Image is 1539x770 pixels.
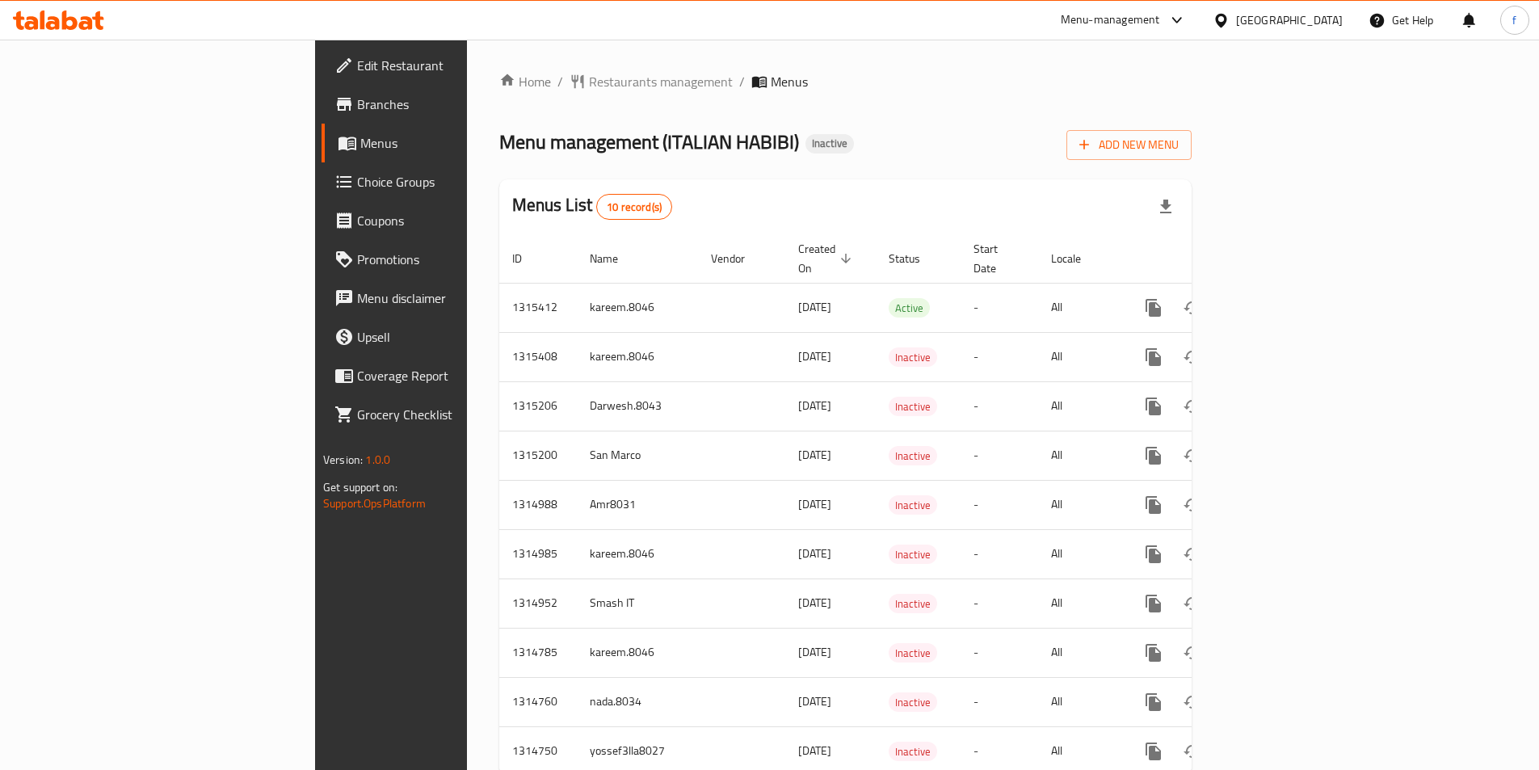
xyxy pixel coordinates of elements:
td: All [1038,283,1121,332]
button: more [1134,387,1173,426]
span: Active [889,299,930,318]
td: - [961,431,1038,480]
td: - [961,579,1038,628]
td: All [1038,431,1121,480]
a: Support.OpsPlatform [323,493,426,514]
td: kareem.8046 [577,332,698,381]
span: Get support on: [323,477,397,498]
td: All [1038,529,1121,579]
button: Change Status [1173,683,1212,722]
span: [DATE] [798,740,831,761]
td: All [1038,579,1121,628]
span: Inactive [889,496,937,515]
a: Restaurants management [570,72,733,91]
td: All [1038,677,1121,726]
td: All [1038,332,1121,381]
td: Amr8031 [577,480,698,529]
span: [DATE] [798,444,831,465]
div: Inactive [889,692,937,712]
span: Inactive [805,137,854,150]
span: [DATE] [798,395,831,416]
span: Inactive [889,348,937,367]
div: Inactive [889,643,937,663]
span: Inactive [889,398,937,416]
td: Smash IT [577,579,698,628]
td: - [961,283,1038,332]
a: Coupons [322,201,572,240]
button: more [1134,436,1173,475]
span: Locale [1051,249,1102,268]
span: [DATE] [798,346,831,367]
button: more [1134,683,1173,722]
span: Inactive [889,644,937,663]
nav: breadcrumb [499,72,1192,91]
span: Coverage Report [357,366,559,385]
td: San Marco [577,431,698,480]
span: Inactive [889,693,937,712]
a: Menus [322,124,572,162]
span: [DATE] [798,691,831,712]
td: - [961,677,1038,726]
span: Name [590,249,639,268]
td: kareem.8046 [577,628,698,677]
span: Start Date [973,239,1019,278]
span: Restaurants management [589,72,733,91]
div: Inactive [889,347,937,367]
span: Created On [798,239,856,278]
div: Inactive [889,594,937,613]
div: Inactive [889,545,937,564]
button: Change Status [1173,338,1212,377]
button: more [1134,288,1173,327]
span: ID [512,249,543,268]
span: Branches [357,95,559,114]
button: Change Status [1173,387,1212,426]
button: Change Status [1173,535,1212,574]
span: [DATE] [798,642,831,663]
span: Menu disclaimer [357,288,559,308]
button: more [1134,486,1173,524]
span: Status [889,249,941,268]
td: - [961,529,1038,579]
li: / [739,72,745,91]
button: more [1134,633,1173,672]
span: Version: [323,449,363,470]
span: Upsell [357,327,559,347]
span: Add New Menu [1079,135,1179,155]
a: Grocery Checklist [322,395,572,434]
span: [DATE] [798,494,831,515]
td: - [961,480,1038,529]
a: Upsell [322,318,572,356]
td: All [1038,480,1121,529]
span: [DATE] [798,297,831,318]
a: Menu disclaimer [322,279,572,318]
div: Active [889,298,930,318]
span: f [1512,11,1516,29]
a: Branches [322,85,572,124]
span: Promotions [357,250,559,269]
td: nada.8034 [577,677,698,726]
td: Darwesh.8043 [577,381,698,431]
span: Vendor [711,249,766,268]
button: more [1134,584,1173,623]
span: Menus [771,72,808,91]
button: Change Status [1173,436,1212,475]
th: Actions [1121,234,1302,284]
span: [DATE] [798,592,831,613]
span: Inactive [889,743,937,761]
span: Edit Restaurant [357,56,559,75]
span: Grocery Checklist [357,405,559,424]
span: Menus [360,133,559,153]
div: Menu-management [1061,11,1160,30]
h2: Menus List [512,193,672,220]
div: [GEOGRAPHIC_DATA] [1236,11,1343,29]
div: Inactive [889,446,937,465]
button: Change Status [1173,633,1212,672]
a: Coverage Report [322,356,572,395]
span: Inactive [889,447,937,465]
span: Choice Groups [357,172,559,191]
button: more [1134,338,1173,377]
td: kareem.8046 [577,283,698,332]
td: - [961,332,1038,381]
span: 1.0.0 [365,449,390,470]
